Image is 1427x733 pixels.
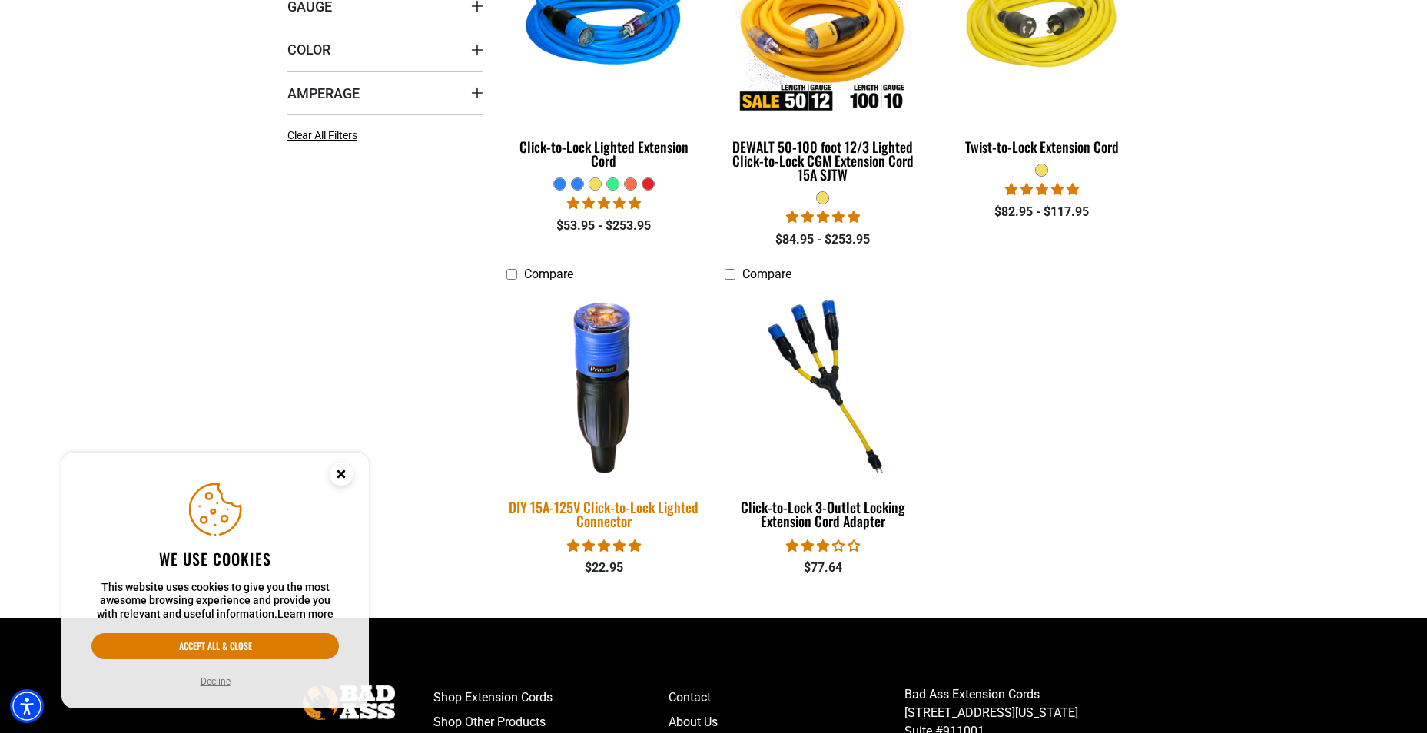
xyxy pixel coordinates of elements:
summary: Amperage [287,71,483,114]
div: DEWALT 50-100 foot 12/3 Lighted Click-to-Lock CGM Extension Cord 15A SJTW [725,140,921,181]
div: Accessibility Menu [10,689,44,723]
span: 4.84 stars [567,539,641,553]
div: $22.95 [506,559,702,577]
div: $77.64 [725,559,921,577]
h2: We use cookies [91,549,339,569]
img: Click-to-Lock 3-Outlet Locking Extension Cord Adapter [726,297,920,473]
div: Click-to-Lock 3-Outlet Locking Extension Cord Adapter [725,500,921,528]
summary: Color [287,28,483,71]
div: DIY 15A-125V Click-to-Lock Lighted Connector [506,500,702,528]
div: Twist-to-Lock Extension Cord [944,140,1140,154]
aside: Cookie Consent [61,453,369,709]
img: DIY 15A-125V Click-to-Lock Lighted Connector [496,287,712,484]
div: $82.95 - $117.95 [944,203,1140,221]
button: Decline [196,674,235,689]
span: Amperage [287,85,360,102]
a: Click-to-Lock 3-Outlet Locking Extension Cord Adapter Click-to-Lock 3-Outlet Locking Extension Co... [725,290,921,537]
div: $53.95 - $253.95 [506,217,702,235]
div: $84.95 - $253.95 [725,231,921,249]
a: DIY 15A-125V Click-to-Lock Lighted Connector DIY 15A-125V Click-to-Lock Lighted Connector [506,290,702,537]
span: 4.87 stars [567,196,641,211]
button: Close this option [314,453,369,500]
span: 5.00 stars [1005,182,1079,197]
a: Shop Extension Cords [433,685,669,710]
span: Compare [524,267,573,281]
a: Contact [669,685,904,710]
a: This website uses cookies to give you the most awesome browsing experience and provide you with r... [277,608,334,620]
p: This website uses cookies to give you the most awesome browsing experience and provide you with r... [91,581,339,622]
span: Clear All Filters [287,129,357,141]
span: 4.84 stars [786,210,860,224]
span: Color [287,41,330,58]
a: Clear All Filters [287,128,363,144]
div: Click-to-Lock Lighted Extension Cord [506,140,702,167]
button: Accept all & close [91,633,339,659]
span: 3.00 stars [786,539,860,553]
span: Compare [742,267,791,281]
